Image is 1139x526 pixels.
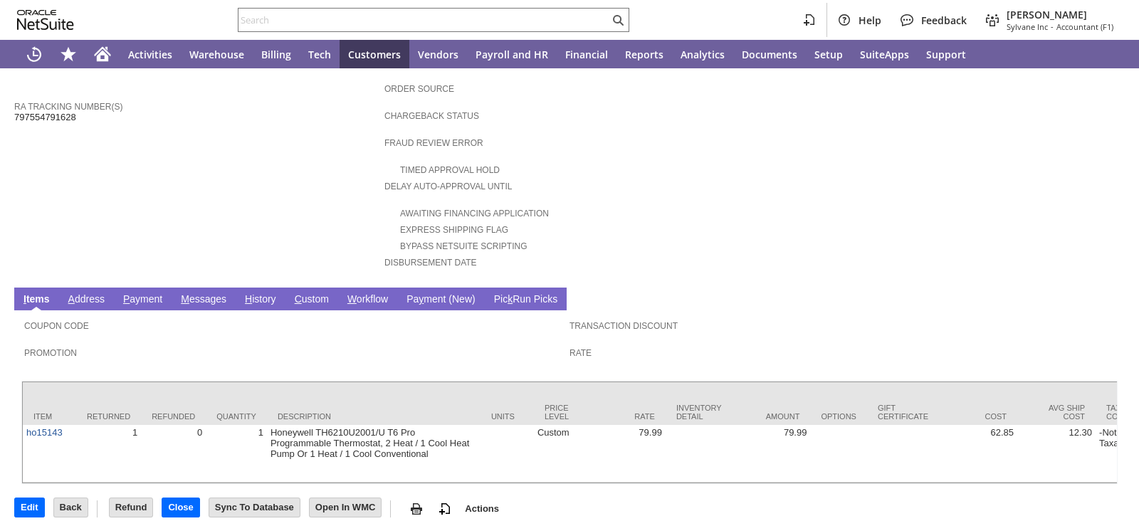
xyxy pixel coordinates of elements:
span: Vendors [418,48,458,61]
div: Gift Certificate [878,404,928,421]
span: 797554791628 [14,112,76,123]
div: Tax Code [1106,404,1138,421]
input: Open In WMC [310,498,382,517]
td: 0 [141,425,206,483]
svg: Home [94,46,111,63]
a: Analytics [672,40,733,68]
span: Sylvane Inc [1007,21,1048,32]
a: Rate [569,348,592,358]
div: Returned [87,412,130,421]
a: Chargeback Status [384,111,479,121]
span: SuiteApps [860,48,909,61]
a: Payment [120,293,166,307]
span: y [419,293,424,305]
svg: Shortcuts [60,46,77,63]
span: C [295,293,302,305]
a: Timed Approval Hold [400,165,500,175]
a: Order Source [384,84,454,94]
div: Price Level [545,404,577,421]
img: print.svg [408,500,425,517]
span: A [68,293,75,305]
span: Feedback [921,14,967,27]
input: Edit [15,498,44,517]
span: Financial [565,48,608,61]
a: Setup [806,40,851,68]
a: Home [85,40,120,68]
span: Documents [742,48,797,61]
a: Delay Auto-Approval Until [384,182,512,191]
a: Customers [340,40,409,68]
a: RA Tracking Number(s) [14,102,122,112]
div: Rate [598,412,655,421]
a: Vendors [409,40,467,68]
div: Units [491,412,523,421]
svg: Search [609,11,626,28]
td: 62.85 [939,425,1017,483]
a: Fraud Review Error [384,138,483,148]
span: Reports [625,48,663,61]
a: History [241,293,280,307]
a: Reports [616,40,672,68]
a: Payment (New) [403,293,478,307]
div: Amount [742,412,799,421]
span: M [181,293,189,305]
a: Disbursement Date [384,258,477,268]
span: Activities [128,48,172,61]
span: k [508,293,513,305]
a: Express Shipping Flag [400,225,508,235]
td: 79.99 [732,425,810,483]
div: Cost [950,412,1007,421]
div: Refunded [152,412,195,421]
td: 1 [206,425,267,483]
svg: logo [17,10,74,30]
td: Honeywell TH6210U2001/U T6 Pro Programmable Thermostat, 2 Heat / 1 Cool Heat Pump Or 1 Heat / 1 C... [267,425,481,483]
a: Address [65,293,108,307]
input: Search [238,11,609,28]
span: Accountant (F1) [1056,21,1113,32]
a: Bypass NetSuite Scripting [400,241,527,251]
span: [PERSON_NAME] [1007,8,1113,21]
a: Financial [557,40,616,68]
span: Customers [348,48,401,61]
div: Item [33,412,65,421]
a: Items [20,293,53,307]
a: Promotion [24,348,77,358]
a: Payroll and HR [467,40,557,68]
div: Quantity [216,412,256,421]
span: Setup [814,48,843,61]
span: Help [859,14,881,27]
td: 12.30 [1017,425,1096,483]
img: add-record.svg [436,500,453,517]
span: - [1051,21,1054,32]
div: Inventory Detail [676,404,722,421]
td: Custom [534,425,587,483]
span: W [347,293,357,305]
td: 79.99 [587,425,666,483]
a: Unrolled view on [1099,290,1116,307]
a: Support [918,40,975,68]
span: I [23,293,26,305]
a: Coupon Code [24,321,89,331]
a: Tech [300,40,340,68]
a: Activities [120,40,181,68]
a: Awaiting Financing Application [400,209,549,219]
span: Analytics [681,48,725,61]
a: Messages [177,293,230,307]
a: Documents [733,40,806,68]
div: Description [278,412,470,421]
div: Shortcuts [51,40,85,68]
div: Avg Ship Cost [1028,404,1085,421]
a: ho15143 [26,427,63,438]
input: Back [54,498,88,517]
a: Custom [291,293,332,307]
span: Warehouse [189,48,244,61]
input: Sync To Database [209,498,300,517]
span: P [123,293,130,305]
div: Options [821,412,856,421]
svg: Recent Records [26,46,43,63]
input: Refund [110,498,153,517]
td: 1 [76,425,141,483]
span: Support [926,48,966,61]
input: Close [162,498,199,517]
a: Recent Records [17,40,51,68]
